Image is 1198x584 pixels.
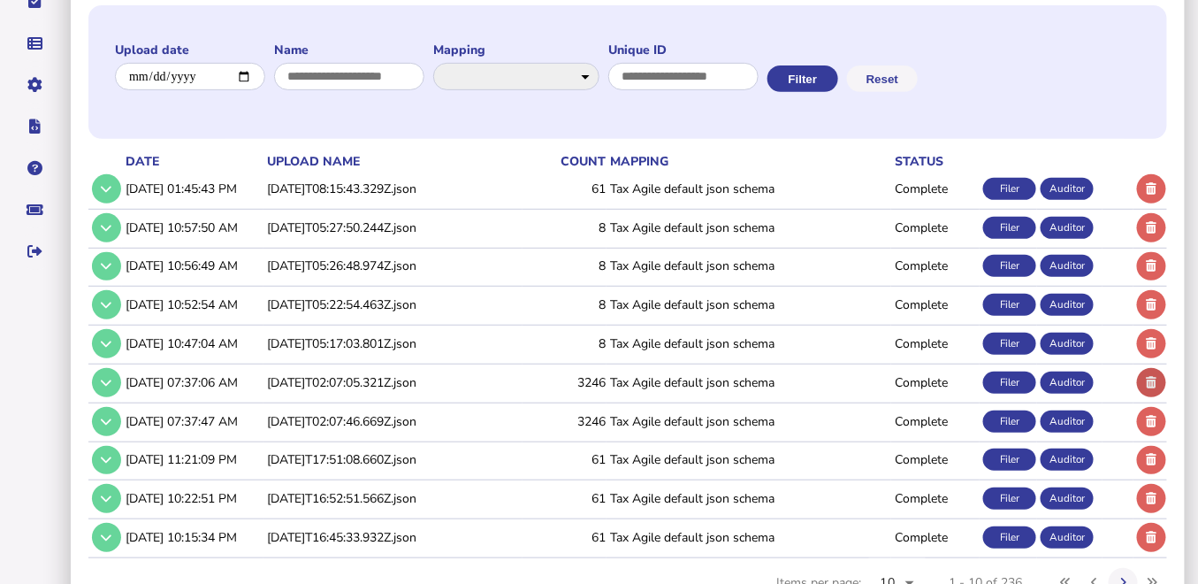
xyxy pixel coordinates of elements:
[607,326,891,362] td: Tax Agile default json schema
[1041,526,1094,549] div: Auditor
[92,252,121,281] button: Show/hide row detail
[28,43,43,44] i: Data manager
[983,488,1036,510] div: Filer
[891,442,980,478] td: Complete
[274,42,424,58] label: Name
[983,411,1036,433] div: Filer
[891,248,980,284] td: Complete
[1137,252,1166,281] button: Delete upload
[891,152,980,171] th: status
[17,191,54,228] button: Raise a support ticket
[263,480,523,517] td: [DATE]T16:52:51.566Z.json
[122,171,263,207] td: [DATE] 01:45:43 PM
[847,65,918,92] button: Reset
[891,480,980,517] td: Complete
[607,209,891,245] td: Tax Agile default json schema
[523,326,606,362] td: 8
[263,364,523,400] td: [DATE]T02:07:05.321Z.json
[263,248,523,284] td: [DATE]T05:26:48.974Z.json
[115,42,265,58] label: Upload date
[1041,294,1094,316] div: Auditor
[17,150,54,187] button: Help pages
[607,248,891,284] td: Tax Agile default json schema
[1137,329,1166,358] button: Delete upload
[523,403,606,439] td: 3246
[523,519,606,556] td: 61
[523,171,606,207] td: 61
[1041,217,1094,239] div: Auditor
[92,484,121,513] button: Show/hide row detail
[122,519,263,556] td: [DATE] 10:15:34 PM
[92,446,121,475] button: Show/hide row detail
[1137,368,1166,397] button: Delete upload
[523,287,606,323] td: 8
[767,65,838,92] button: Filter
[891,519,980,556] td: Complete
[523,152,606,171] th: count
[607,152,891,171] th: mapping
[122,152,263,171] th: date
[607,171,891,207] td: Tax Agile default json schema
[1137,523,1166,552] button: Delete upload
[1041,372,1094,394] div: Auditor
[263,403,523,439] td: [DATE]T02:07:46.669Z.json
[263,152,523,171] th: upload name
[122,326,263,362] td: [DATE] 10:47:04 AM
[433,42,599,58] label: Mapping
[17,66,54,104] button: Manage settings
[92,290,121,319] button: Show/hide row detail
[17,233,54,270] button: Sign out
[1041,411,1094,433] div: Auditor
[608,42,759,58] label: Unique ID
[263,442,523,478] td: [DATE]T17:51:08.660Z.json
[1137,174,1166,204] button: Delete upload
[122,442,263,478] td: [DATE] 11:21:09 PM
[1137,290,1166,319] button: Delete upload
[983,255,1036,277] div: Filer
[891,171,980,207] td: Complete
[263,171,523,207] td: [DATE]T08:15:43.329Z.json
[607,519,891,556] td: Tax Agile default json schema
[891,287,980,323] td: Complete
[523,209,606,245] td: 8
[983,372,1036,394] div: Filer
[983,526,1036,549] div: Filer
[607,403,891,439] td: Tax Agile default json schema
[523,248,606,284] td: 8
[1137,484,1166,513] button: Delete upload
[1137,446,1166,475] button: Delete upload
[92,174,121,204] button: Show/hide row detail
[607,442,891,478] td: Tax Agile default json schema
[1041,255,1094,277] div: Auditor
[1137,213,1166,242] button: Delete upload
[1137,407,1166,436] button: Delete upload
[1041,333,1094,355] div: Auditor
[92,329,121,358] button: Show/hide row detail
[122,209,263,245] td: [DATE] 10:57:50 AM
[122,248,263,284] td: [DATE] 10:56:49 AM
[263,287,523,323] td: [DATE]T05:22:54.463Z.json
[983,333,1036,355] div: Filer
[523,442,606,478] td: 61
[122,403,263,439] td: [DATE] 07:37:47 AM
[983,449,1036,471] div: Filer
[607,364,891,400] td: Tax Agile default json schema
[891,326,980,362] td: Complete
[1041,178,1094,200] div: Auditor
[263,519,523,556] td: [DATE]T16:45:33.932Z.json
[263,209,523,245] td: [DATE]T05:27:50.244Z.json
[983,294,1036,316] div: Filer
[17,25,54,62] button: Data manager
[263,326,523,362] td: [DATE]T05:17:03.801Z.json
[891,209,980,245] td: Complete
[891,364,980,400] td: Complete
[607,287,891,323] td: Tax Agile default json schema
[1041,488,1094,510] div: Auditor
[92,368,121,397] button: Show/hide row detail
[983,178,1036,200] div: Filer
[891,403,980,439] td: Complete
[122,480,263,517] td: [DATE] 10:22:51 PM
[122,287,263,323] td: [DATE] 10:52:54 AM
[122,364,263,400] td: [DATE] 07:37:06 AM
[523,364,606,400] td: 3246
